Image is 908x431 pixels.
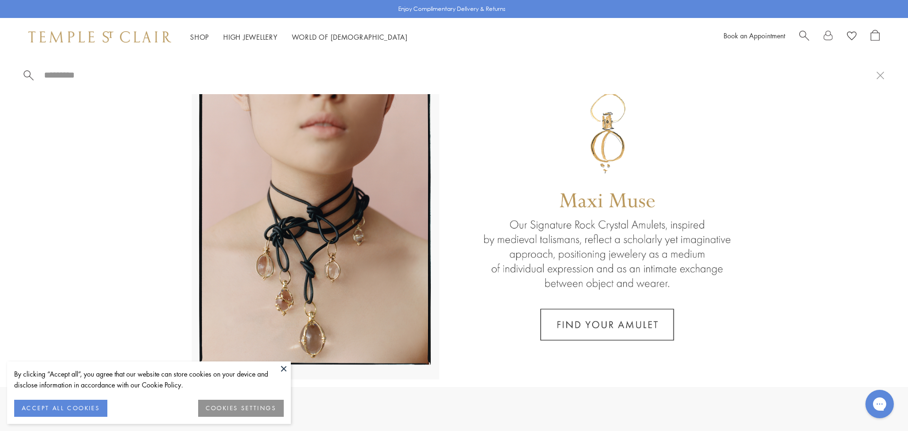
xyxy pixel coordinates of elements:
img: Temple St. Clair [28,31,171,43]
a: World of [DEMOGRAPHIC_DATA]World of [DEMOGRAPHIC_DATA] [292,32,408,42]
a: View Wishlist [847,30,856,44]
a: Open Shopping Bag [871,30,880,44]
a: Book an Appointment [724,31,785,40]
a: Search [799,30,809,44]
p: Enjoy Complimentary Delivery & Returns [398,4,506,14]
div: By clicking “Accept all”, you agree that our website can store cookies on your device and disclos... [14,369,284,390]
a: High JewelleryHigh Jewellery [223,32,278,42]
nav: Main navigation [190,31,408,43]
button: ACCEPT ALL COOKIES [14,400,107,417]
a: ShopShop [190,32,209,42]
iframe: Gorgias live chat messenger [861,387,899,422]
button: COOKIES SETTINGS [198,400,284,417]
